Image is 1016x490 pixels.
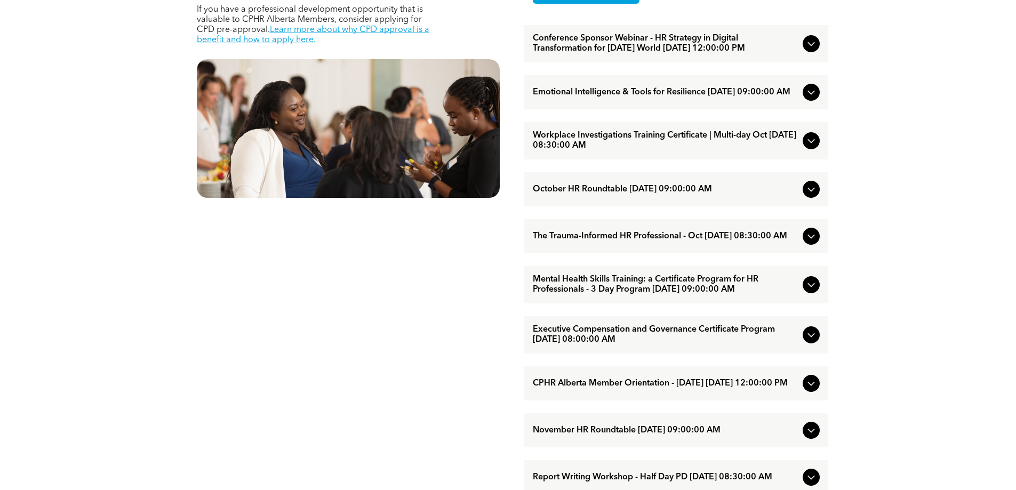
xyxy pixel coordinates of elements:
[533,379,798,389] span: CPHR Alberta Member Orientation - [DATE] [DATE] 12:00:00 PM
[533,34,798,54] span: Conference Sponsor Webinar - HR Strategy in Digital Transformation for [DATE] World [DATE] 12:00:...
[533,131,798,151] span: Workplace Investigations Training Certificate | Multi-day Oct [DATE] 08:30:00 AM
[533,472,798,483] span: Report Writing Workshop - Half Day PD [DATE] 08:30:00 AM
[197,5,423,34] span: If you have a professional development opportunity that is valuable to CPHR Alberta Members, cons...
[533,184,798,195] span: October HR Roundtable [DATE] 09:00:00 AM
[533,425,798,436] span: November HR Roundtable [DATE] 09:00:00 AM
[533,87,798,98] span: Emotional Intelligence & Tools for Resilience [DATE] 09:00:00 AM
[533,231,798,242] span: The Trauma-Informed HR Professional - Oct [DATE] 08:30:00 AM
[197,26,429,44] a: Learn more about why CPD approval is a benefit and how to apply here.
[533,325,798,345] span: Executive Compensation and Governance Certificate Program [DATE] 08:00:00 AM
[533,275,798,295] span: Mental Health Skills Training: a Certificate Program for HR Professionals - 3 Day Program [DATE] ...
